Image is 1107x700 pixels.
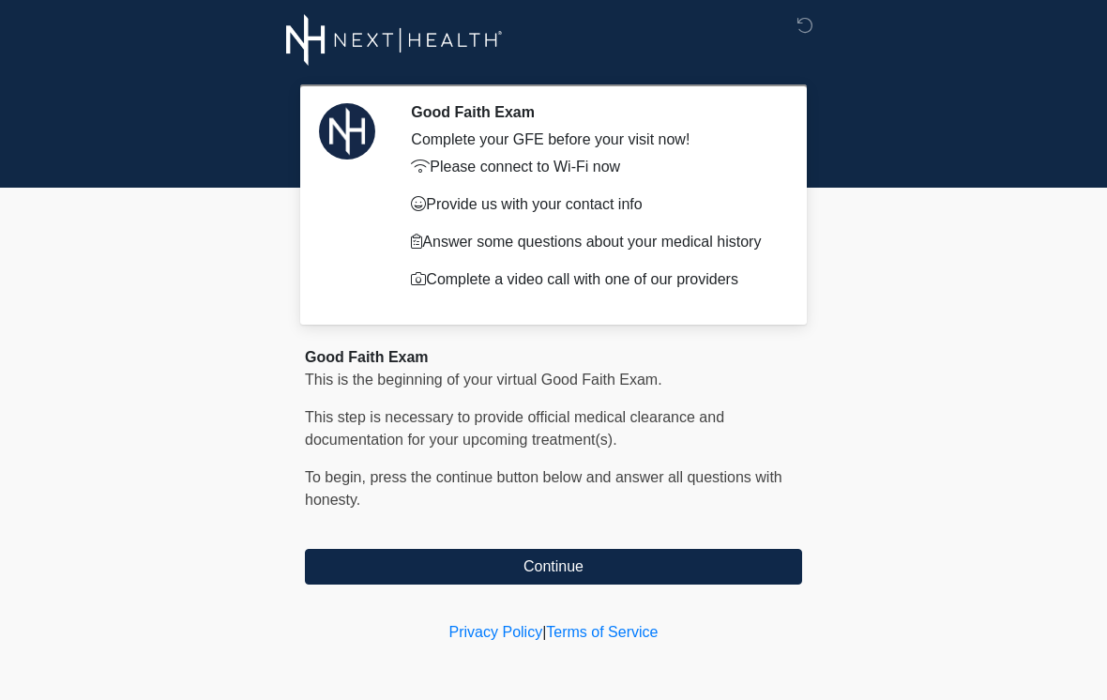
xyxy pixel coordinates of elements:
img: Next-Health Logo [286,14,503,66]
span: This step is necessary to provide official medical clearance and documentation for your upcoming ... [305,409,724,448]
p: Provide us with your contact info [411,193,774,216]
p: Please connect to Wi-Fi now [411,156,774,178]
div: Complete your GFE before your visit now! [411,129,774,151]
a: Privacy Policy [449,624,543,640]
a: | [542,624,546,640]
span: To begin, ﻿﻿﻿﻿﻿﻿press the continue button below and answer all questions with honesty. [305,469,782,508]
h2: Good Faith Exam [411,103,774,121]
p: Complete a video call with one of our providers [411,268,774,291]
a: Terms of Service [546,624,658,640]
span: This is the beginning of your virtual Good Faith Exam. [305,372,662,388]
div: Good Faith Exam [305,346,802,369]
button: Continue [305,549,802,585]
p: Answer some questions about your medical history [411,231,774,253]
img: Agent Avatar [319,103,375,160]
